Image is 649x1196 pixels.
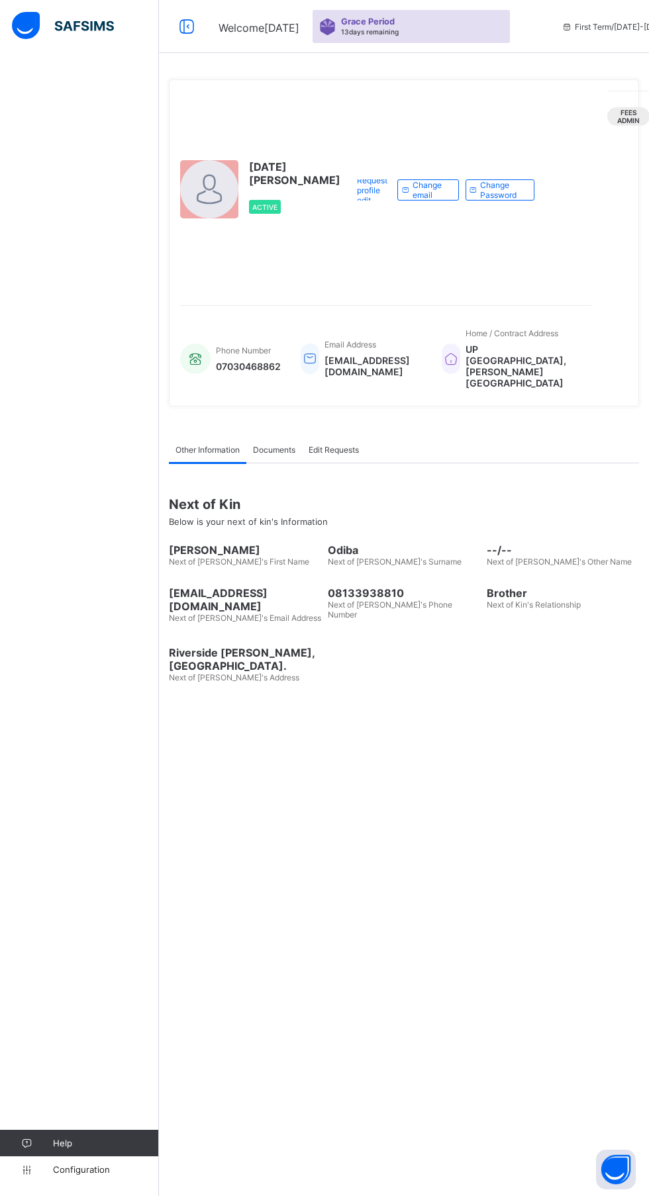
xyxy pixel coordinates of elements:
span: Next of [PERSON_NAME]'s Email Address [169,613,321,623]
span: Brother [487,586,639,600]
span: Email Address [324,340,376,349]
span: 13 days remaining [341,28,399,36]
span: Request profile edit [357,175,387,205]
span: Next of [PERSON_NAME]'s Address [169,672,299,682]
span: [EMAIL_ADDRESS][DOMAIN_NAME] [324,355,422,377]
span: Welcome [DATE] [219,21,299,34]
span: --/-- [487,543,639,557]
span: Below is your next of kin's Information [169,516,328,527]
span: Active [252,203,277,211]
span: Next of [PERSON_NAME]'s Surname [328,557,462,567]
span: Next of [PERSON_NAME]'s First Name [169,557,309,567]
span: [EMAIL_ADDRESS][DOMAIN_NAME] [169,586,321,613]
button: Open asap [596,1150,636,1189]
span: Next of Kin [169,496,639,512]
span: Configuration [53,1164,158,1175]
img: sticker-purple.71386a28dfed39d6af7621340158ba97.svg [319,19,336,35]
span: Riverside [PERSON_NAME], [GEOGRAPHIC_DATA]. [169,646,321,672]
span: Next of [PERSON_NAME]'s Other Name [487,557,632,567]
span: Odiba [328,543,480,557]
span: Change Password [480,180,524,200]
span: Documents [253,445,295,455]
span: Change email [413,180,448,200]
span: Grace Period [341,17,395,26]
span: Edit Requests [309,445,359,455]
span: Fees Admin [617,109,640,124]
span: [DATE] [PERSON_NAME] [249,160,340,187]
span: Next of [PERSON_NAME]'s Phone Number [328,600,452,620]
span: 07030468862 [216,361,281,372]
span: Help [53,1138,158,1148]
span: [PERSON_NAME] [169,543,321,557]
span: Phone Number [216,345,271,355]
span: Next of Kin's Relationship [487,600,581,610]
span: UP [GEOGRAPHIC_DATA], [PERSON_NAME][GEOGRAPHIC_DATA] [466,344,578,389]
span: Home / Contract Address [466,328,558,338]
span: 08133938810 [328,586,480,600]
img: safsims [12,12,114,40]
span: Other Information [175,445,240,455]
